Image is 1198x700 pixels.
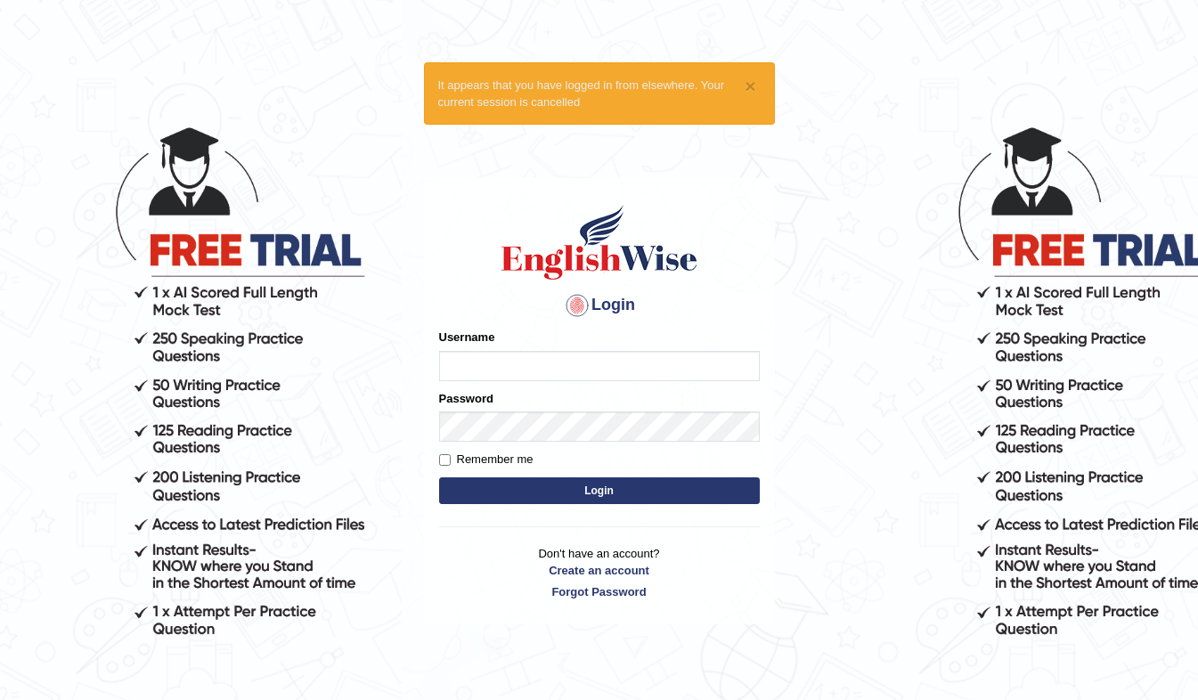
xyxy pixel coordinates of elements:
[439,390,493,407] label: Password
[439,562,760,579] a: Create an account
[745,77,755,95] button: ×
[439,583,760,600] a: Forgot Password
[439,545,760,600] p: Don't have an account?
[498,202,701,282] img: Logo of English Wise sign in for intelligent practice with AI
[439,329,495,346] label: Username
[439,451,534,468] label: Remember me
[439,477,760,504] button: Login
[424,62,775,125] div: It appears that you have logged in from elsewhere. Your current session is cancelled
[439,454,451,466] input: Remember me
[439,291,760,320] h4: Login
